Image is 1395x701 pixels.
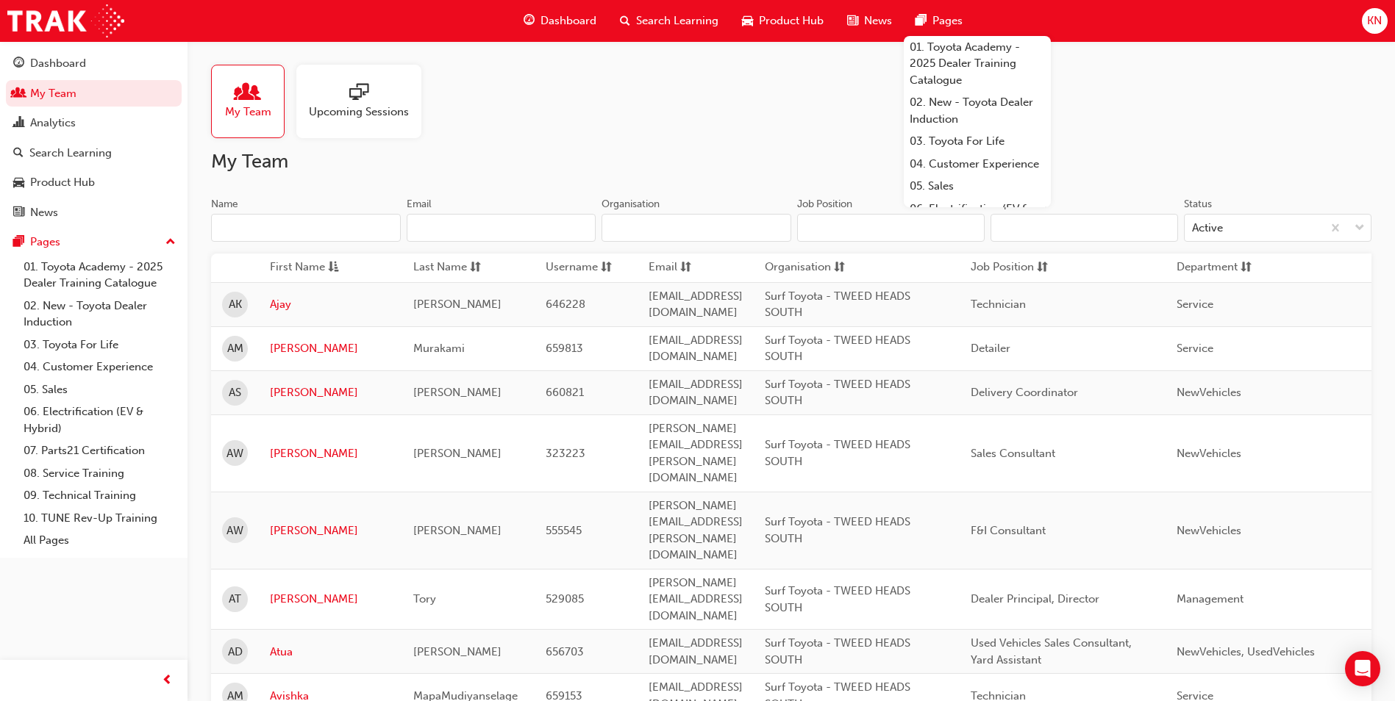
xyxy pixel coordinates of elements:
[765,438,910,468] span: Surf Toyota - TWEED HEADS SOUTH
[546,447,585,460] span: 323223
[971,342,1010,355] span: Detailer
[296,65,433,138] a: Upcoming Sessions
[1345,651,1380,686] div: Open Intercom Messenger
[1177,524,1241,537] span: NewVehicles
[270,522,391,539] a: [PERSON_NAME]
[971,447,1055,460] span: Sales Consultant
[413,524,502,537] span: [PERSON_NAME]
[524,12,535,30] span: guage-icon
[649,636,743,666] span: [EMAIL_ADDRESS][DOMAIN_NAME]
[309,104,409,121] span: Upcoming Sessions
[546,259,627,277] button: Usernamesorting-icon
[1037,259,1048,277] span: sorting-icon
[13,236,24,249] span: pages-icon
[971,636,1132,666] span: Used Vehicles Sales Consultant, Yard Assistant
[1367,12,1382,29] span: KN
[18,400,182,439] a: 06. Electrification (EV & Hybrid)
[30,115,76,132] div: Analytics
[229,296,242,313] span: AK
[765,290,910,320] span: Surf Toyota - TWEED HEADS SOUTH
[797,197,852,212] div: Job Position
[413,259,467,277] span: Last Name
[238,83,257,104] span: people-icon
[6,140,182,167] a: Search Learning
[407,197,432,212] div: Email
[904,175,1051,198] a: 05. Sales
[834,259,845,277] span: sorting-icon
[18,507,182,530] a: 10. TUNE Rev-Up Training
[328,259,339,277] span: asc-icon
[211,150,1371,173] h2: My Team
[649,422,743,485] span: [PERSON_NAME][EMAIL_ADDRESS][PERSON_NAME][DOMAIN_NAME]
[413,447,502,460] span: [PERSON_NAME]
[649,499,743,562] span: [PERSON_NAME][EMAIL_ADDRESS][PERSON_NAME][DOMAIN_NAME]
[1177,342,1213,355] span: Service
[971,524,1046,537] span: F&I Consultant
[6,169,182,196] a: Product Hub
[1362,8,1388,34] button: KN
[18,378,182,401] a: 05. Sales
[680,259,691,277] span: sorting-icon
[413,386,502,399] span: [PERSON_NAME]
[6,229,182,256] button: Pages
[546,645,584,658] span: 656703
[162,672,173,690] span: prev-icon
[18,295,182,334] a: 02. New - Toyota Dealer Induction
[225,104,271,121] span: My Team
[211,214,401,242] input: Name
[765,515,910,545] span: Surf Toyota - TWEED HEADS SOUTH
[540,12,596,29] span: Dashboard
[165,233,176,252] span: up-icon
[904,153,1051,176] a: 04. Customer Experience
[30,234,60,251] div: Pages
[18,334,182,356] a: 03. Toyota For Life
[349,83,368,104] span: sessionType_ONLINE_URL-icon
[13,57,24,71] span: guage-icon
[6,80,182,107] a: My Team
[636,12,718,29] span: Search Learning
[904,36,1051,92] a: 01. Toyota Academy - 2025 Dealer Training Catalogue
[18,529,182,552] a: All Pages
[413,298,502,311] span: [PERSON_NAME]
[6,199,182,226] a: News
[620,12,630,30] span: search-icon
[228,644,243,661] span: AD
[1177,447,1241,460] span: NewVehicles
[1177,298,1213,311] span: Service
[765,584,910,614] span: Surf Toyota - TWEED HEADS SOUTH
[270,259,325,277] span: First Name
[211,197,238,212] div: Name
[226,522,243,539] span: AW
[797,214,985,242] input: Job Position
[29,145,112,162] div: Search Learning
[1177,386,1241,399] span: NewVehicles
[546,342,583,355] span: 659813
[227,340,243,357] span: AM
[229,591,241,608] span: AT
[1177,259,1257,277] button: Departmentsorting-icon
[13,87,24,101] span: people-icon
[546,259,598,277] span: Username
[730,6,835,36] a: car-iconProduct Hub
[765,334,910,364] span: Surf Toyota - TWEED HEADS SOUTH
[835,6,904,36] a: news-iconNews
[6,47,182,229] button: DashboardMy TeamAnalyticsSearch LearningProduct HubNews
[904,198,1051,237] a: 06. Electrification (EV & Hybrid)
[649,334,743,364] span: [EMAIL_ADDRESS][DOMAIN_NAME]
[1177,645,1315,658] span: NewVehicles, UsedVehicles
[904,6,974,36] a: pages-iconPages
[270,445,391,462] a: [PERSON_NAME]
[13,117,24,130] span: chart-icon
[765,636,910,666] span: Surf Toyota - TWEED HEADS SOUTH
[13,206,24,220] span: news-icon
[742,12,753,30] span: car-icon
[512,6,608,36] a: guage-iconDashboard
[932,12,963,29] span: Pages
[649,378,743,408] span: [EMAIL_ADDRESS][DOMAIN_NAME]
[6,50,182,77] a: Dashboard
[13,176,24,190] span: car-icon
[991,214,1178,242] input: Department
[602,197,660,212] div: Organisation
[1192,220,1223,237] div: Active
[971,259,1034,277] span: Job Position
